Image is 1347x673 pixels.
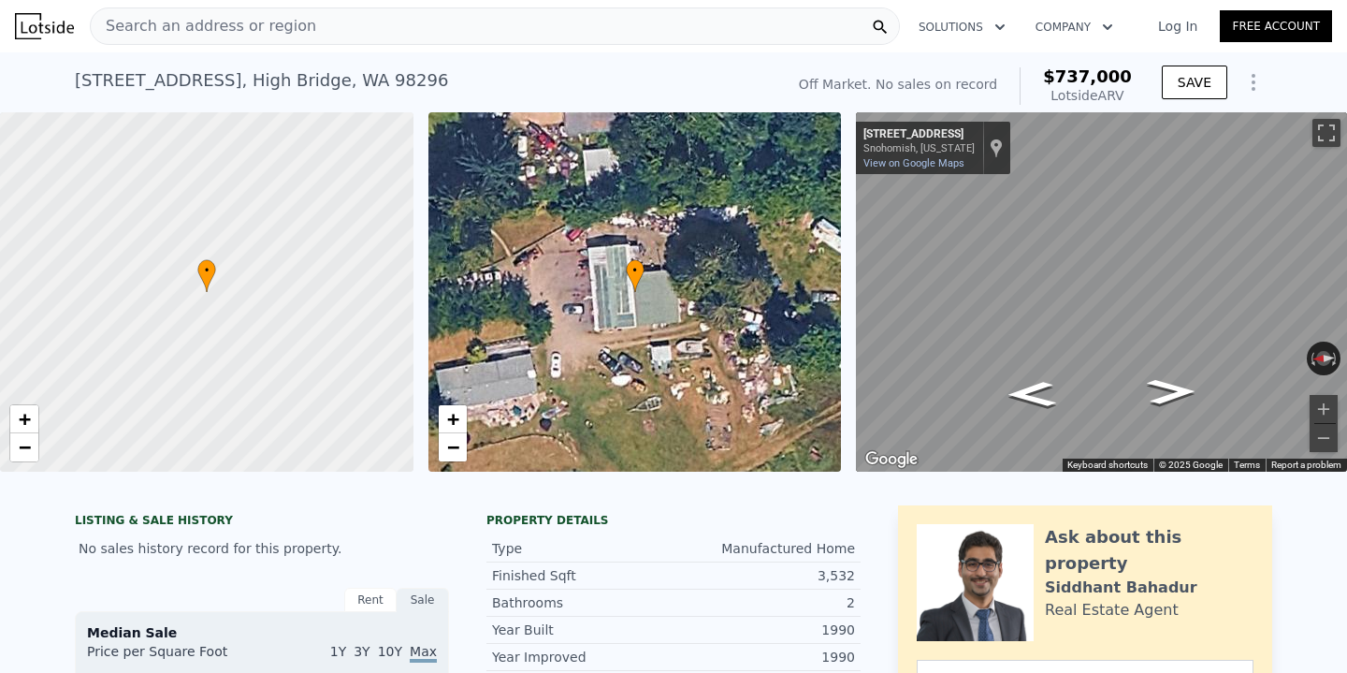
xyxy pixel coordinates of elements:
div: No sales history record for this property. [75,532,449,565]
span: 10Y [378,644,402,659]
button: Solutions [904,10,1021,44]
path: Go South, 155th Ave SE [1126,373,1217,411]
div: Sale [397,588,449,612]
button: Rotate clockwise [1331,342,1341,375]
button: SAVE [1162,66,1227,99]
div: Bathrooms [492,593,673,612]
a: Zoom out [10,433,38,461]
div: Type [492,539,673,558]
a: View on Google Maps [863,157,964,169]
div: Siddhant Bahadur [1045,577,1197,599]
div: Price per Square Foot [87,642,262,672]
div: Street View [856,112,1347,472]
div: Map [856,112,1347,472]
div: Real Estate Agent [1045,599,1179,622]
div: Ask about this property [1045,524,1253,577]
button: Keyboard shortcuts [1067,459,1148,472]
span: 3Y [354,644,369,659]
span: • [197,262,216,279]
span: 1Y [330,644,346,659]
span: © 2025 Google [1159,460,1223,470]
a: Open this area in Google Maps (opens a new window) [861,447,922,472]
div: 1990 [673,648,855,666]
span: Search an address or region [91,15,316,37]
div: [STREET_ADDRESS] , High Bridge , WA 98296 [75,67,448,94]
a: Zoom out [439,433,467,461]
a: Terms [1234,460,1260,470]
button: Company [1021,10,1128,44]
div: Median Sale [87,623,437,642]
span: − [19,435,31,459]
button: Reset the view [1307,350,1341,366]
div: 2 [673,593,855,612]
div: • [197,259,216,292]
div: Snohomish, [US_STATE] [863,142,975,154]
button: Zoom out [1310,424,1338,452]
div: 3,532 [673,566,855,585]
div: Off Market. No sales on record [799,75,997,94]
div: LISTING & SALE HISTORY [75,513,449,532]
path: Go North, 155th Ave SE [986,375,1077,413]
button: Toggle fullscreen view [1312,119,1340,147]
div: Lotside ARV [1043,86,1132,105]
a: Log In [1136,17,1220,36]
span: + [446,407,458,431]
button: Show Options [1235,64,1272,101]
button: Zoom in [1310,395,1338,423]
div: [STREET_ADDRESS] [863,127,975,142]
div: Manufactured Home [673,539,855,558]
img: Lotside [15,13,74,39]
a: Zoom in [10,405,38,433]
div: Property details [486,513,861,528]
a: Report a problem [1271,460,1341,470]
button: Rotate counterclockwise [1307,342,1317,375]
a: Show location on map [990,138,1003,158]
a: Zoom in [439,405,467,433]
span: • [626,262,645,279]
span: − [446,435,458,459]
img: Google [861,447,922,472]
span: + [19,407,31,431]
div: Finished Sqft [492,566,673,585]
div: 1990 [673,621,855,639]
div: • [626,259,645,292]
div: Year Built [492,621,673,639]
span: Max [410,644,437,663]
div: Rent [344,588,397,612]
div: Year Improved [492,648,673,666]
span: $737,000 [1043,66,1132,86]
a: Free Account [1220,10,1332,42]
